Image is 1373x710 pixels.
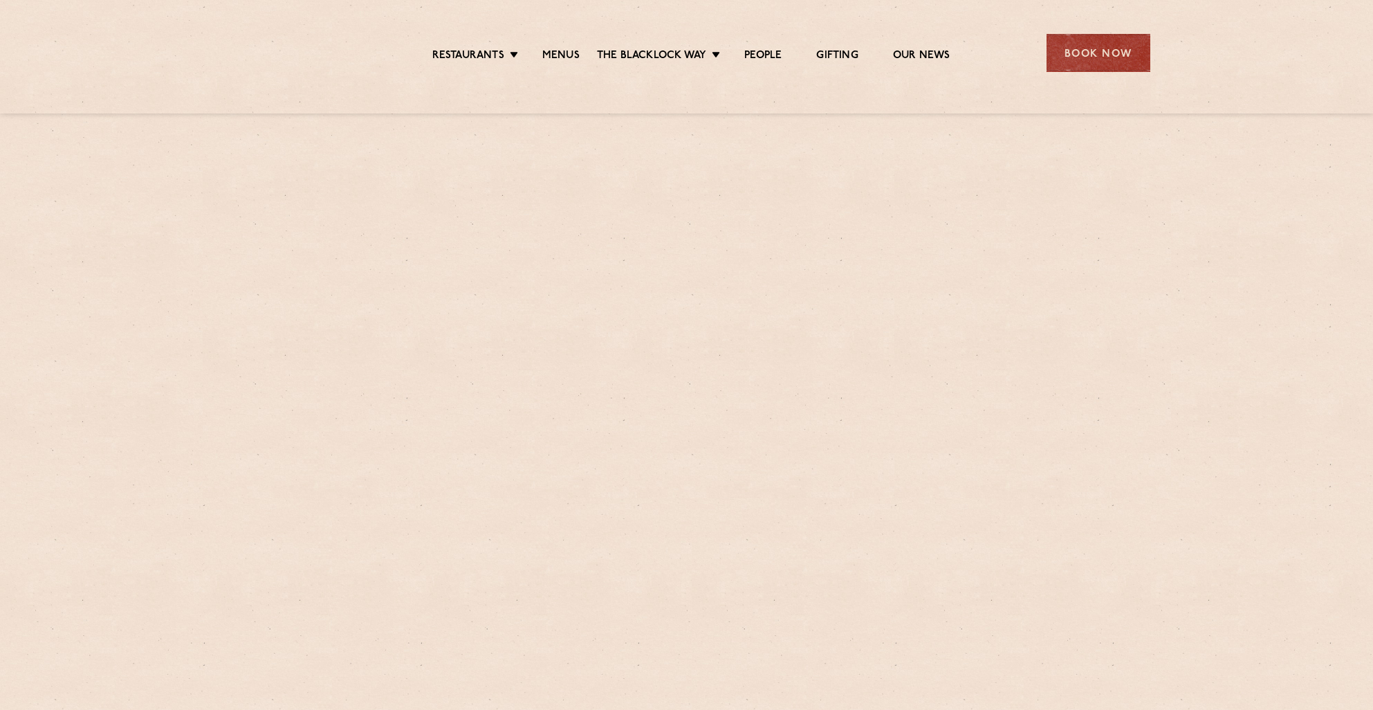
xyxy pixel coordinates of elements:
div: Book Now [1047,34,1150,72]
a: Restaurants [432,49,504,64]
a: Our News [893,49,950,64]
a: The Blacklock Way [597,49,706,64]
a: Menus [542,49,580,64]
a: People [744,49,782,64]
img: svg%3E [223,13,343,93]
a: Gifting [816,49,858,64]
